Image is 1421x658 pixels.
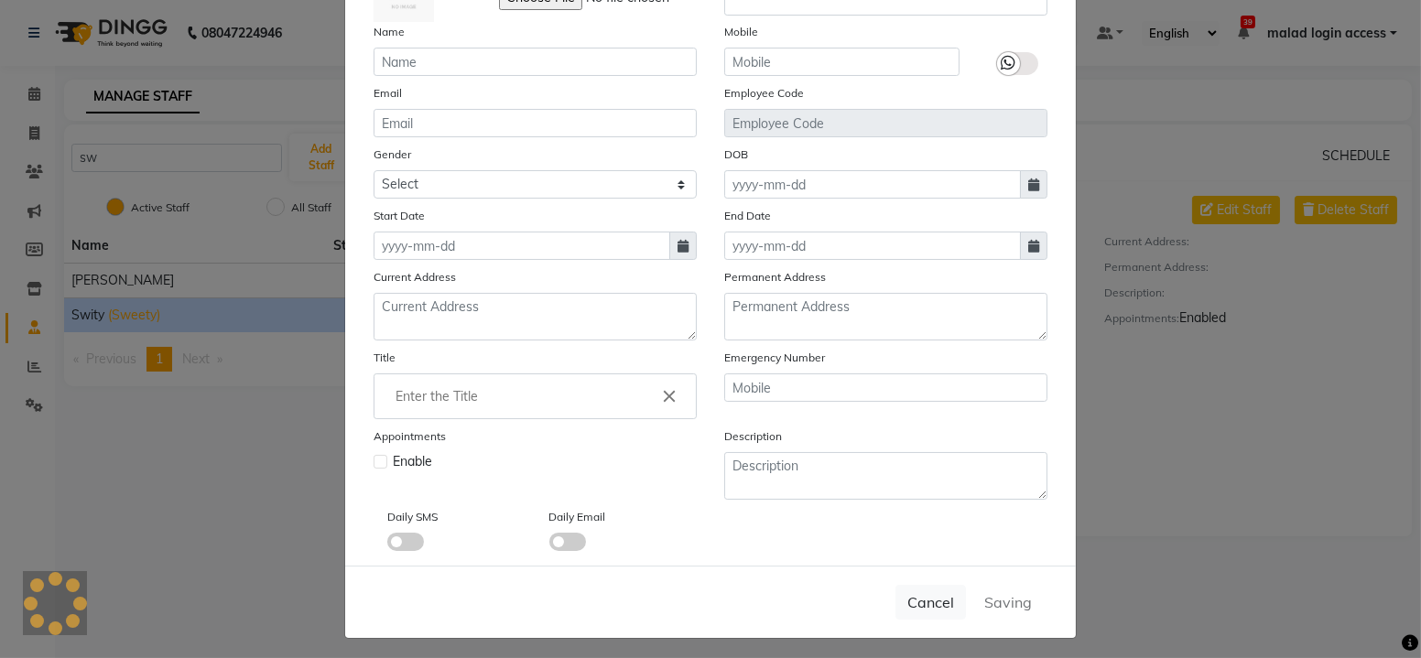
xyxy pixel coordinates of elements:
[724,48,960,76] input: Mobile
[724,85,804,102] label: Employee Code
[724,232,1021,260] input: yyyy-mm-dd
[724,208,771,224] label: End Date
[382,378,689,415] input: Enter the Title
[374,48,697,76] input: Name
[724,269,826,286] label: Permanent Address
[374,428,446,445] label: Appointments
[374,109,697,137] input: Email
[393,452,432,471] span: Enable
[374,24,405,40] label: Name
[374,350,396,366] label: Title
[724,109,1047,137] input: Employee Code
[724,428,782,445] label: Description
[724,373,1047,402] input: Mobile
[549,509,606,525] label: Daily Email
[374,146,411,163] label: Gender
[374,85,402,102] label: Email
[374,269,456,286] label: Current Address
[374,232,670,260] input: yyyy-mm-dd
[724,24,758,40] label: Mobile
[724,170,1021,199] input: yyyy-mm-dd
[724,146,748,163] label: DOB
[387,509,438,525] label: Daily SMS
[374,208,425,224] label: Start Date
[895,585,966,620] button: Cancel
[724,350,825,366] label: Emergency Number
[659,386,679,406] i: Close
